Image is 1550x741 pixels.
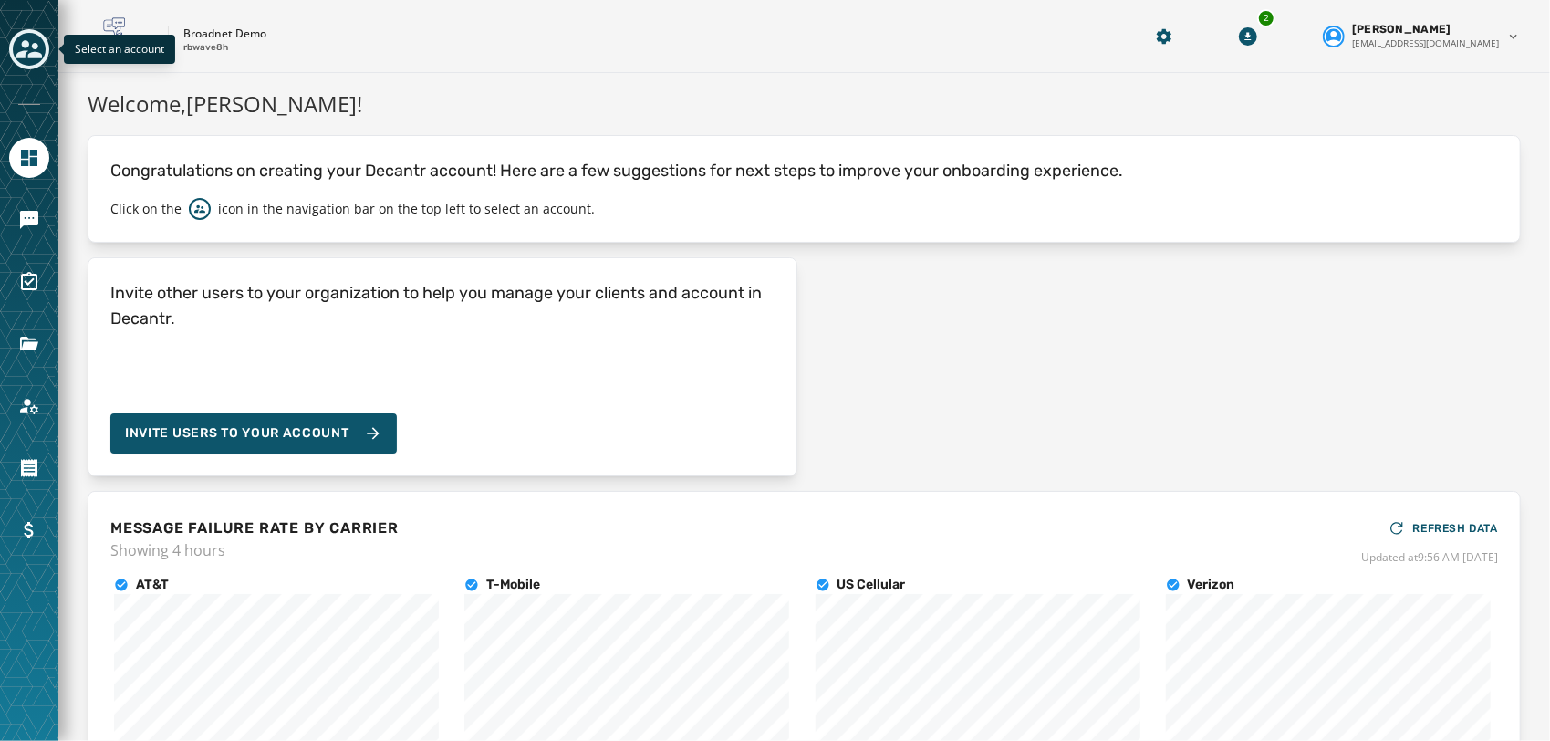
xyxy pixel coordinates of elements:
button: Invite Users to your account [110,413,397,454]
a: Navigate to Surveys [9,262,49,302]
span: REFRESH DATA [1413,521,1498,536]
span: Updated at 9:56 AM [DATE] [1361,550,1498,565]
button: REFRESH DATA [1388,514,1498,543]
p: Click on the [110,200,182,218]
p: Broadnet Demo [183,26,266,41]
p: rbwave8h [183,41,228,55]
span: Invite Users to your account [125,424,349,443]
button: Manage global settings [1148,20,1181,53]
h4: MESSAGE FAILURE RATE BY CARRIER [110,517,399,539]
button: Toggle account select drawer [9,29,49,69]
h4: T-Mobile [486,576,540,594]
h4: US Cellular [837,576,906,594]
h4: Invite other users to your organization to help you manage your clients and account in Decantr. [110,280,775,331]
a: Navigate to Files [9,324,49,364]
h1: Welcome, [PERSON_NAME] ! [88,88,1521,120]
a: Navigate to Billing [9,510,49,550]
a: Navigate to Messaging [9,200,49,240]
a: Navigate to Home [9,138,49,178]
button: Download Menu [1232,20,1264,53]
h4: AT&T [136,576,169,594]
p: icon in the navigation bar on the top left to select an account. [218,200,595,218]
p: Congratulations on creating your Decantr account! Here are a few suggestions for next steps to im... [110,158,1498,183]
span: [PERSON_NAME] [1352,22,1451,37]
div: 2 [1257,9,1275,27]
span: [EMAIL_ADDRESS][DOMAIN_NAME] [1352,37,1499,50]
span: Select an account [75,41,164,57]
button: User settings [1316,15,1528,57]
a: Navigate to Account [9,386,49,426]
a: Navigate to Orders [9,448,49,488]
span: Showing 4 hours [110,539,399,561]
h4: Verizon [1188,576,1235,594]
